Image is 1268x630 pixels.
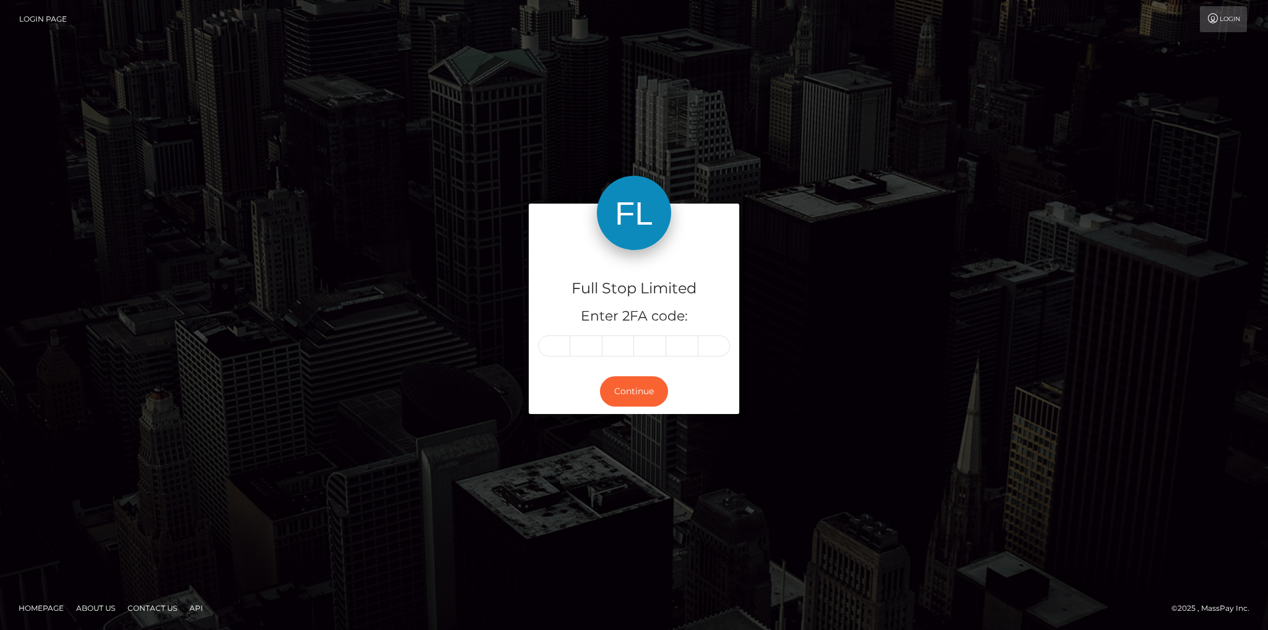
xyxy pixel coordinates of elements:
a: API [185,598,208,618]
h4: Full Stop Limited [538,278,730,300]
a: About Us [71,598,120,618]
a: Contact Us [123,598,182,618]
a: Login Page [19,6,67,32]
h5: Enter 2FA code: [538,307,730,326]
a: Homepage [14,598,69,618]
img: Full Stop Limited [597,176,671,250]
a: Login [1200,6,1247,32]
div: © 2025 , MassPay Inc. [1171,602,1259,615]
button: Continue [600,376,668,407]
